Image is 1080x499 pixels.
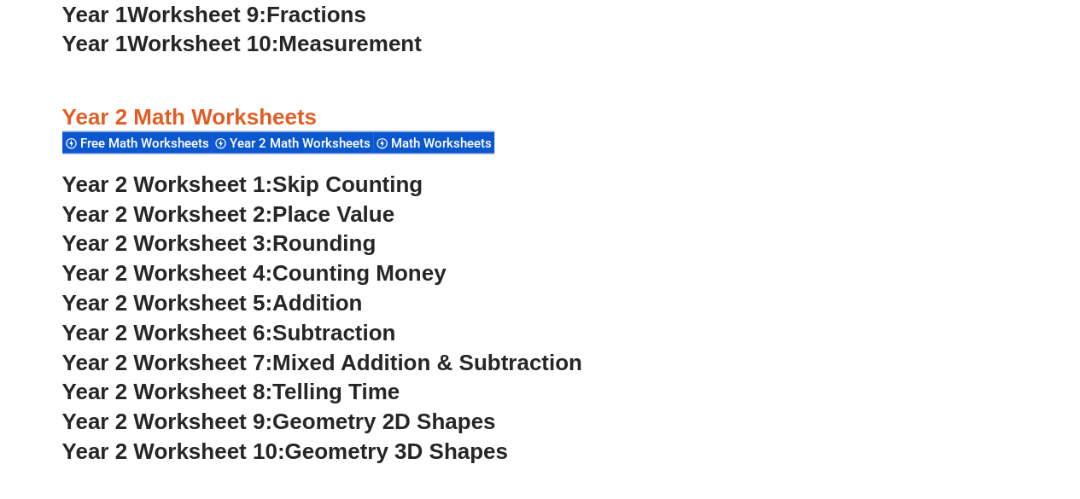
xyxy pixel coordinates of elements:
span: Mixed Addition & Subtraction [272,350,582,375]
span: Year 2 Worksheet 1: [62,171,273,197]
span: Counting Money [272,260,447,286]
span: Telling Time [272,379,400,404]
a: Year 2 Worksheet 10:Geometry 3D Shapes [62,438,508,464]
span: Year 2 Worksheet 10: [62,438,285,464]
a: Year 2 Worksheet 6:Subtraction [62,320,396,345]
span: Addition [272,290,362,316]
span: Year 2 Worksheet 6: [62,320,273,345]
span: Year 2 Worksheet 9: [62,409,273,434]
a: Year 2 Worksheet 4:Counting Money [62,260,447,286]
span: Year 2 Worksheet 3: [62,230,273,256]
a: Year 1Worksheet 9:Fractions [62,2,366,27]
span: Year 2 Worksheet 8: [62,379,273,404]
h3: Year 2 Math Worksheets [62,103,1019,132]
span: Skip Counting [272,171,423,197]
a: Year 2 Worksheet 5:Addition [62,290,363,316]
a: Year 2 Worksheet 1:Skip Counting [62,171,423,197]
iframe: Chat Widget [796,306,1080,499]
span: Place Value [272,201,394,227]
a: Year 2 Worksheet 2:Place Value [62,201,395,227]
span: Geometry 2D Shapes [272,409,495,434]
a: Year 1Worksheet 10:Measurement [62,31,422,56]
span: Worksheet 10: [127,31,278,56]
span: Free Math Worksheets [80,136,214,151]
span: Measurement [278,31,422,56]
span: Year 2 Worksheet 5: [62,290,273,316]
span: Year 2 Math Worksheets [230,136,376,151]
a: Year 2 Worksheet 9:Geometry 2D Shapes [62,409,496,434]
a: Year 2 Worksheet 3:Rounding [62,230,377,256]
span: Math Worksheets [391,136,497,151]
span: Year 2 Worksheet 4: [62,260,273,286]
span: Worksheet 9: [127,2,266,27]
div: Math Worksheets [373,131,494,154]
span: Rounding [272,230,376,256]
span: Year 2 Worksheet 7: [62,350,273,375]
div: Year 2 Math Worksheets [212,131,373,154]
span: Fractions [266,2,366,27]
a: Year 2 Worksheet 7:Mixed Addition & Subtraction [62,350,582,375]
div: Free Math Worksheets [62,131,212,154]
a: Year 2 Worksheet 8:Telling Time [62,379,400,404]
span: Subtraction [272,320,395,345]
span: Geometry 3D Shapes [284,438,507,464]
span: Year 2 Worksheet 2: [62,201,273,227]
